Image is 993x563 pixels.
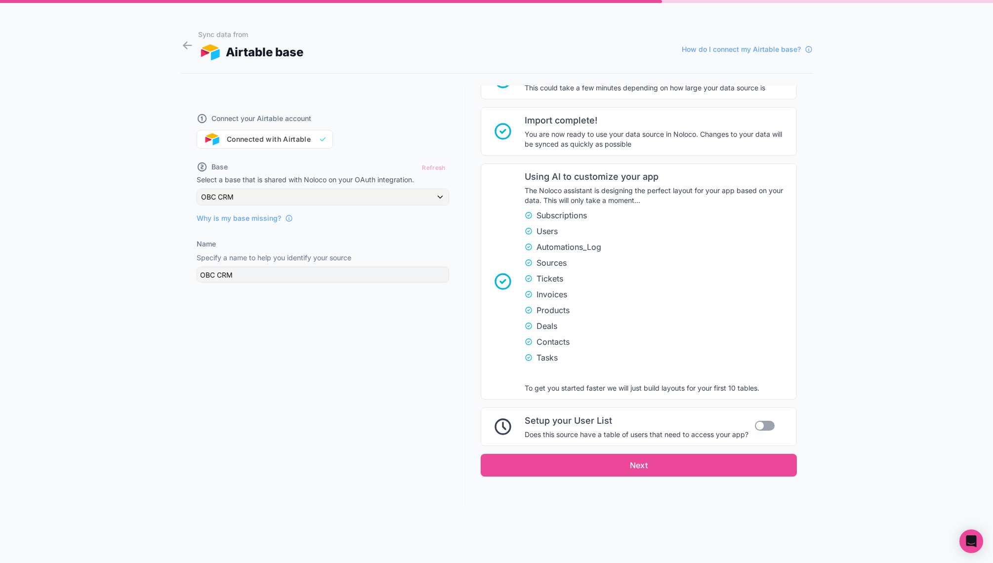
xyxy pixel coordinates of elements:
a: How do I connect my Airtable base? [682,44,813,54]
span: Does this source have a table of users that need to access your app? [525,430,748,440]
a: Why is my base missing? [197,213,293,223]
span: Base [211,162,228,172]
span: Using AI to customize your app [525,170,790,184]
button: OBC CRM [197,189,449,205]
p: Specify a name to help you identify your source [197,253,449,263]
span: Tasks [537,352,558,363]
p: Select a base that is shared with Noloco on your OAuth integration. [197,175,449,185]
div: Open Intercom Messenger [959,529,983,553]
span: OBC CRM [201,192,234,202]
span: Import complete! [525,114,790,127]
span: Products [537,304,570,316]
span: Subscriptions [537,209,587,221]
span: Why is my base missing? [197,213,281,223]
label: Name [197,239,216,249]
span: Connect your Airtable account [211,114,311,123]
div: Airtable base [198,43,304,61]
span: This could take a few minutes depending on how large your data source is [525,83,765,93]
button: Next [481,454,797,477]
span: You are now ready to use your data source in Noloco. Changes to your data will be synced as quick... [525,129,790,149]
span: Deals [537,320,557,332]
span: The Noloco assistant is designing the perfect layout for your app based on your data. This will o... [525,186,790,205]
span: Invoices [537,288,567,300]
span: Sources [537,257,567,269]
span: Automations_Log [537,241,601,253]
span: Tickets [537,273,563,284]
h1: Sync data from [198,30,304,40]
span: To get you started faster we will just build layouts for your first 10 tables. [525,383,790,393]
span: Users [537,225,558,237]
span: Setup your User List [525,414,748,428]
img: AIRTABLE [198,44,222,60]
span: Contacts [537,336,570,348]
span: How do I connect my Airtable base? [682,44,801,54]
